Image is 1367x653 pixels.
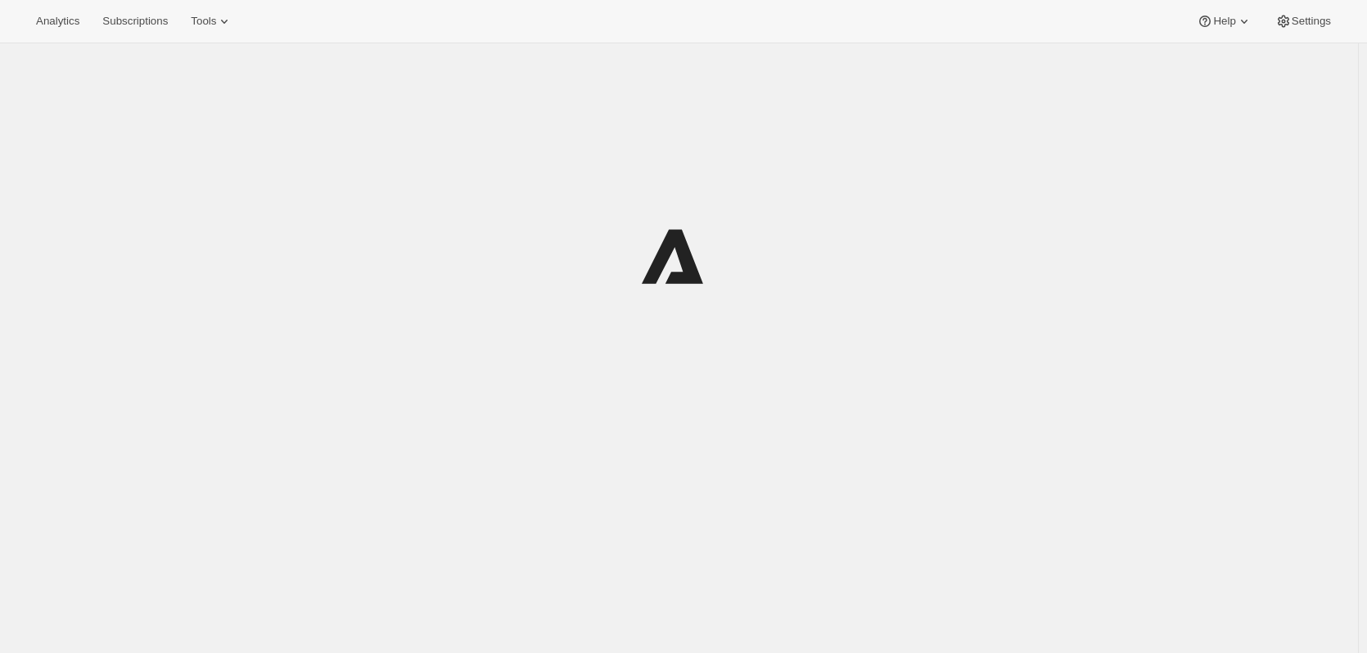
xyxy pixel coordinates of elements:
[102,15,168,28] span: Subscriptions
[181,10,242,33] button: Tools
[1187,10,1261,33] button: Help
[36,15,79,28] span: Analytics
[26,10,89,33] button: Analytics
[92,10,178,33] button: Subscriptions
[191,15,216,28] span: Tools
[1292,15,1331,28] span: Settings
[1265,10,1341,33] button: Settings
[1213,15,1235,28] span: Help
